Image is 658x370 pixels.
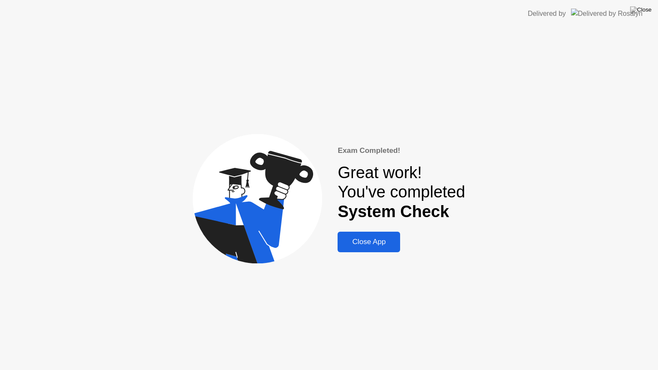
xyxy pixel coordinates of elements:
[338,232,400,252] button: Close App
[338,163,465,222] div: Great work! You've completed
[340,238,398,246] div: Close App
[338,203,449,221] b: System Check
[571,9,643,18] img: Delivered by Rosalyn
[338,145,465,156] div: Exam Completed!
[528,9,566,19] div: Delivered by
[630,6,652,13] img: Close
